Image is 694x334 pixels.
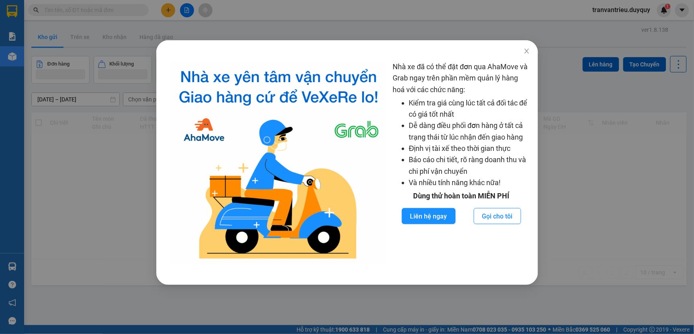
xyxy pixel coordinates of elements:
span: Liên hệ ngay [410,211,447,221]
li: Kiểm tra giá cùng lúc tất cả đối tác để có giá tốt nhất [409,97,530,120]
li: Định vị tài xế theo thời gian thực [409,143,530,154]
div: Nhà xe đã có thể đặt đơn qua AhaMove và Grab ngay trên phần mềm quản lý hàng hoá với các chức năng: [393,61,530,265]
button: Liên hệ ngay [402,208,456,224]
button: Close [515,40,538,63]
button: Gọi cho tôi [473,208,521,224]
li: Dễ dàng điều phối đơn hàng ở tất cả trạng thái từ lúc nhận đến giao hàng [409,120,530,143]
li: Và nhiều tính năng khác nữa! [409,177,530,188]
span: Gọi cho tôi [482,211,512,221]
img: logo [171,61,387,265]
li: Báo cáo chi tiết, rõ ràng doanh thu và chi phí vận chuyển [409,154,530,177]
span: close [523,48,530,54]
div: Dùng thử hoàn toàn MIỄN PHÍ [393,190,530,202]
